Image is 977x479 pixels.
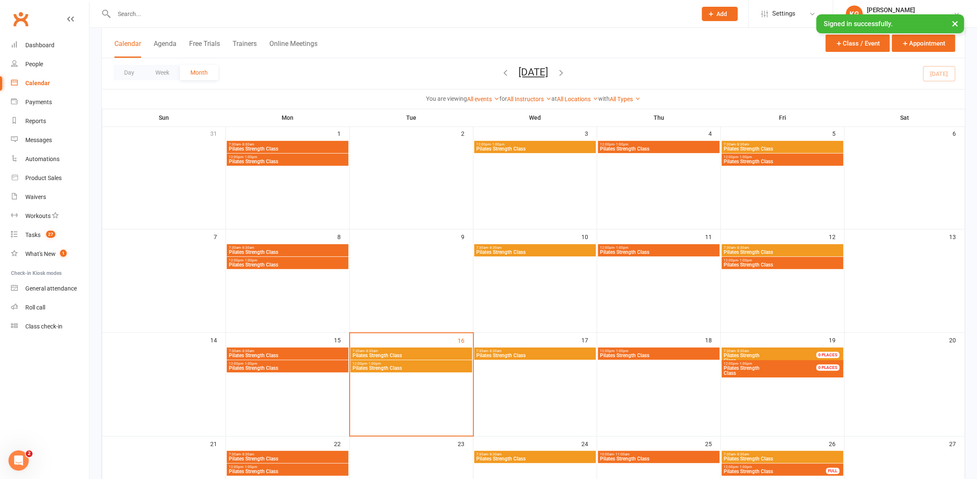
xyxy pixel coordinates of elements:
[614,452,630,456] span: - 11:00am
[241,246,254,250] span: - 8:30am
[867,6,953,14] div: [PERSON_NAME]
[581,229,597,243] div: 10
[210,436,225,450] div: 21
[243,362,257,366] span: - 1:00pm
[461,229,473,243] div: 9
[25,61,43,67] div: People
[557,96,598,102] a: All Locations
[705,229,720,243] div: 11
[724,353,760,358] span: Pilates Strength
[723,246,841,250] span: 7:30am
[723,465,826,469] span: 12:00pm
[334,333,349,347] div: 15
[723,258,841,262] span: 12:00pm
[723,250,841,255] span: Pilates Strength Class
[11,317,89,336] a: Class kiosk mode
[426,95,467,102] strong: You are viewing
[708,126,720,140] div: 4
[488,452,502,456] span: - 8:30am
[735,246,749,250] span: - 8:30am
[614,246,628,250] span: - 1:00pm
[25,156,60,162] div: Automations
[723,469,826,474] span: Pilates Strength Class
[614,143,628,146] span: - 1:00pm
[600,353,718,358] span: Pilates Strength Class
[867,14,953,22] div: Balance In Motion Physiotherapy
[26,450,33,457] span: 2
[723,143,841,146] span: 7:30am
[461,126,473,140] div: 2
[476,143,594,146] span: 12:00pm
[11,74,89,93] a: Calendar
[11,188,89,207] a: Waivers
[214,229,225,243] div: 7
[25,323,62,330] div: Class check-in
[476,349,594,353] span: 7:30am
[600,146,718,151] span: Pilates Strength Class
[228,143,347,146] span: 7:30am
[723,155,841,159] span: 12:00pm
[724,365,760,371] span: Pilates Strength
[467,96,499,102] a: All events
[723,366,826,376] span: Class
[352,349,470,353] span: 7:30am
[723,353,826,363] span: Class
[723,452,841,456] span: 7:30am
[25,194,46,200] div: Waivers
[228,159,347,164] span: Pilates Strength Class
[25,175,62,181] div: Product Sales
[228,155,347,159] span: 12:00pm
[581,436,597,450] div: 24
[11,207,89,226] a: Workouts
[11,93,89,112] a: Payments
[154,40,176,58] button: Agenda
[600,452,718,456] span: 10:00am
[145,65,180,80] button: Week
[716,11,727,17] span: Add
[11,298,89,317] a: Roll call
[228,262,347,267] span: Pilates Strength Class
[723,362,826,366] span: 12:00pm
[600,250,718,255] span: Pilates Strength Class
[826,468,839,474] div: FULL
[228,258,347,262] span: 12:00pm
[11,150,89,169] a: Automations
[458,436,473,450] div: 23
[25,137,52,143] div: Messages
[337,229,349,243] div: 8
[507,96,551,102] a: All Instructors
[11,131,89,150] a: Messages
[705,436,720,450] div: 25
[723,262,841,267] span: Pilates Strength Class
[947,14,963,32] button: ×
[11,245,89,264] a: What's New1
[585,126,597,140] div: 3
[473,109,597,126] th: Wed
[243,155,257,159] span: - 1:00pm
[598,95,610,102] strong: with
[269,40,318,58] button: Online Meetings
[949,436,964,450] div: 27
[488,349,502,353] span: - 8:30am
[723,159,841,164] span: Pilates Strength Class
[350,109,473,126] th: Tue
[228,246,347,250] span: 7:30am
[352,366,470,371] span: Pilates Strength Class
[25,304,45,311] div: Roll call
[25,42,54,48] div: Dashboard
[46,231,55,238] span: 27
[476,250,594,255] span: Pilates Strength Class
[702,7,738,21] button: Add
[953,126,964,140] div: 6
[228,456,347,461] span: Pilates Strength Class
[551,95,557,102] strong: at
[488,246,502,250] span: - 8:30am
[518,66,548,78] button: [DATE]
[8,450,29,471] iframe: Intercom live chat
[60,250,67,257] span: 1
[102,109,226,126] th: Sun
[600,349,718,353] span: 12:00pm
[581,333,597,347] div: 17
[832,126,844,140] div: 5
[228,465,347,469] span: 12:00pm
